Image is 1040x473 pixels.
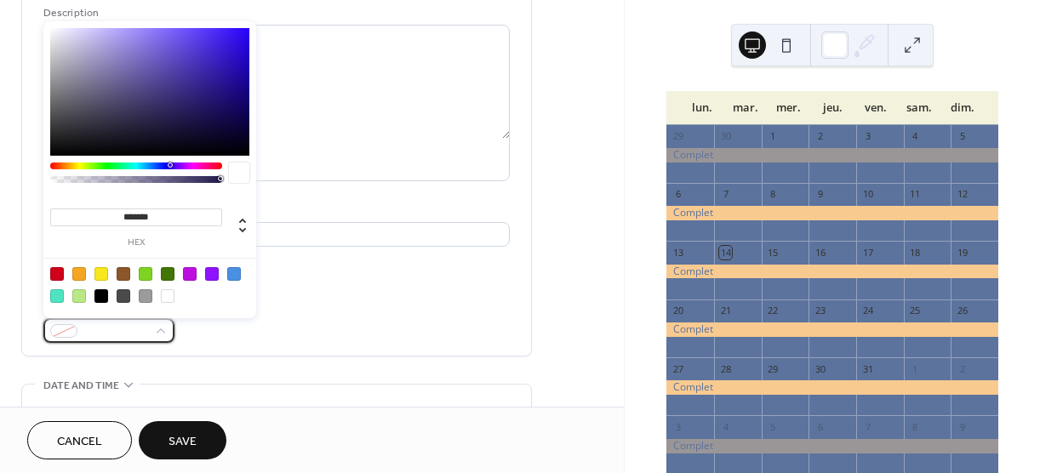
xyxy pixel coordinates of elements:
[861,305,874,317] div: 24
[814,420,826,433] div: 6
[227,267,241,281] div: #4A90E2
[666,265,998,279] div: Complet
[671,188,684,201] div: 6
[719,420,732,433] div: 4
[909,362,922,375] div: 1
[139,421,226,459] button: Save
[719,130,732,143] div: 30
[719,305,732,317] div: 21
[671,246,684,259] div: 13
[50,267,64,281] div: #D0021B
[861,130,874,143] div: 3
[956,246,969,259] div: 19
[139,289,152,303] div: #9B9B9B
[666,439,998,453] div: Complet
[956,305,969,317] div: 26
[956,420,969,433] div: 9
[898,91,941,125] div: sam.
[767,246,780,259] div: 15
[811,91,854,125] div: jeu.
[43,377,119,395] span: Date and time
[666,206,998,220] div: Complet
[941,91,985,125] div: dim.
[814,362,826,375] div: 30
[767,130,780,143] div: 1
[666,322,998,337] div: Complet
[72,289,86,303] div: #B8E986
[43,4,506,22] div: Description
[117,289,130,303] div: #4A4A4A
[671,130,684,143] div: 29
[671,420,684,433] div: 3
[43,406,96,424] div: Start date
[723,91,767,125] div: mar.
[909,420,922,433] div: 8
[139,267,152,281] div: #7ED321
[909,130,922,143] div: 4
[814,246,826,259] div: 16
[861,420,874,433] div: 7
[814,130,826,143] div: 2
[861,246,874,259] div: 17
[861,362,874,375] div: 31
[161,267,174,281] div: #417505
[719,362,732,375] div: 28
[956,188,969,201] div: 12
[285,406,333,424] div: End date
[767,91,810,125] div: mer.
[27,421,132,459] button: Cancel
[909,188,922,201] div: 11
[861,188,874,201] div: 10
[814,305,826,317] div: 23
[666,380,998,395] div: Complet
[719,188,732,201] div: 7
[854,91,898,125] div: ven.
[169,433,197,451] span: Save
[50,289,64,303] div: #50E3C2
[666,148,998,162] div: Complet
[956,362,969,375] div: 2
[183,267,197,281] div: #BD10E0
[767,188,780,201] div: 8
[956,130,969,143] div: 5
[117,267,130,281] div: #8B572A
[205,267,219,281] div: #9013FE
[671,362,684,375] div: 27
[680,91,723,125] div: lun.
[767,305,780,317] div: 22
[909,305,922,317] div: 25
[43,202,506,219] div: Location
[50,238,222,248] label: hex
[671,305,684,317] div: 20
[719,246,732,259] div: 14
[767,362,780,375] div: 29
[94,267,108,281] div: #F8E71C
[909,246,922,259] div: 18
[767,420,780,433] div: 5
[72,267,86,281] div: #F5A623
[161,289,174,303] div: #FFFFFF
[57,433,102,451] span: Cancel
[94,289,108,303] div: #000000
[814,188,826,201] div: 9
